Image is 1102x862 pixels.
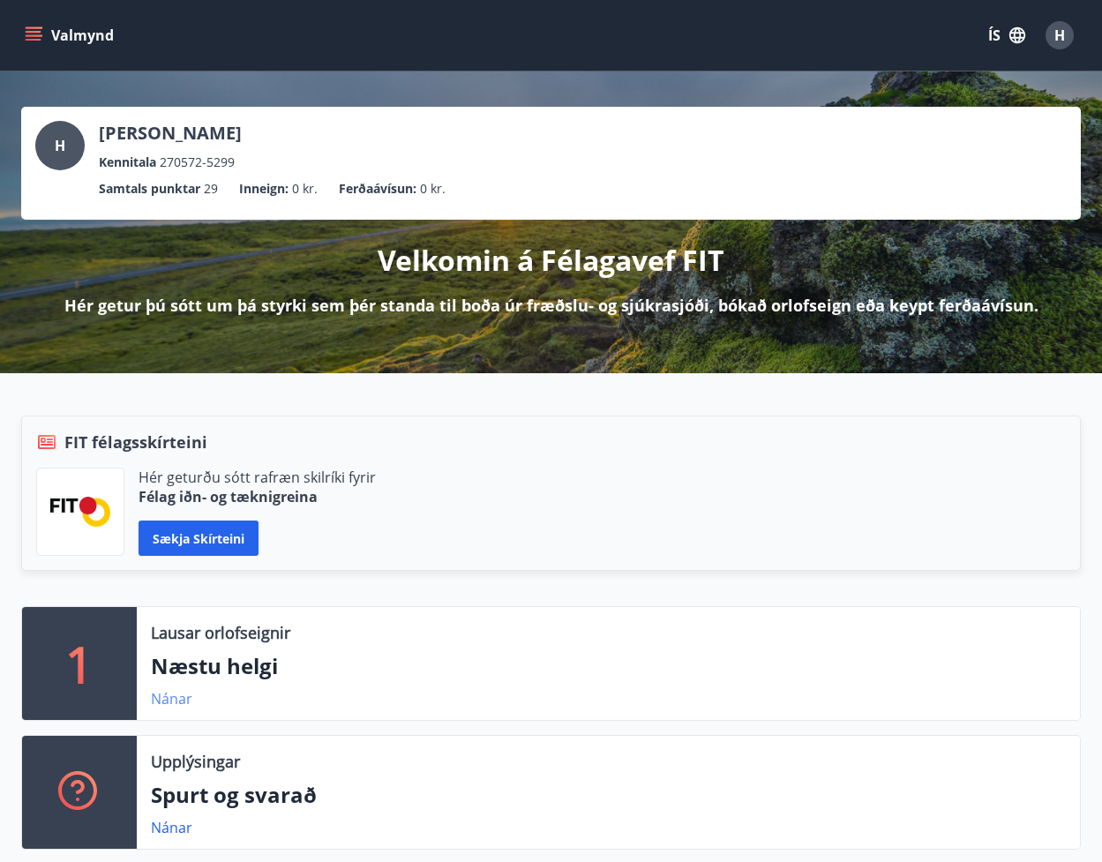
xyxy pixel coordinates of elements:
[151,750,240,773] p: Upplýsingar
[151,621,290,644] p: Lausar orlofseignir
[151,780,1066,810] p: Spurt og svarað
[151,818,192,837] a: Nánar
[65,630,94,697] p: 1
[420,179,446,199] span: 0 kr.
[239,179,289,199] p: Inneign :
[151,651,1066,681] p: Næstu helgi
[99,179,200,199] p: Samtals punktar
[139,487,376,506] p: Félag iðn- og tæknigreina
[50,497,110,526] img: FPQVkF9lTnNbbaRSFyT17YYeljoOGk5m51IhT0bO.png
[64,294,1038,317] p: Hér getur þú sótt um þá styrki sem þér standa til boða úr fræðslu- og sjúkrasjóði, bókað orlofsei...
[1054,26,1065,45] span: H
[139,468,376,487] p: Hér geturðu sótt rafræn skilríki fyrir
[978,19,1035,51] button: ÍS
[55,136,65,155] span: H
[339,179,416,199] p: Ferðaávísun :
[160,153,235,172] span: 270572-5299
[21,19,121,51] button: menu
[292,179,318,199] span: 0 kr.
[151,689,192,708] a: Nánar
[1038,14,1081,56] button: H
[204,179,218,199] span: 29
[139,521,259,556] button: Sækja skírteini
[64,431,207,453] span: FIT félagsskírteini
[99,121,242,146] p: [PERSON_NAME]
[378,241,724,280] p: Velkomin á Félagavef FIT
[99,153,156,172] p: Kennitala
